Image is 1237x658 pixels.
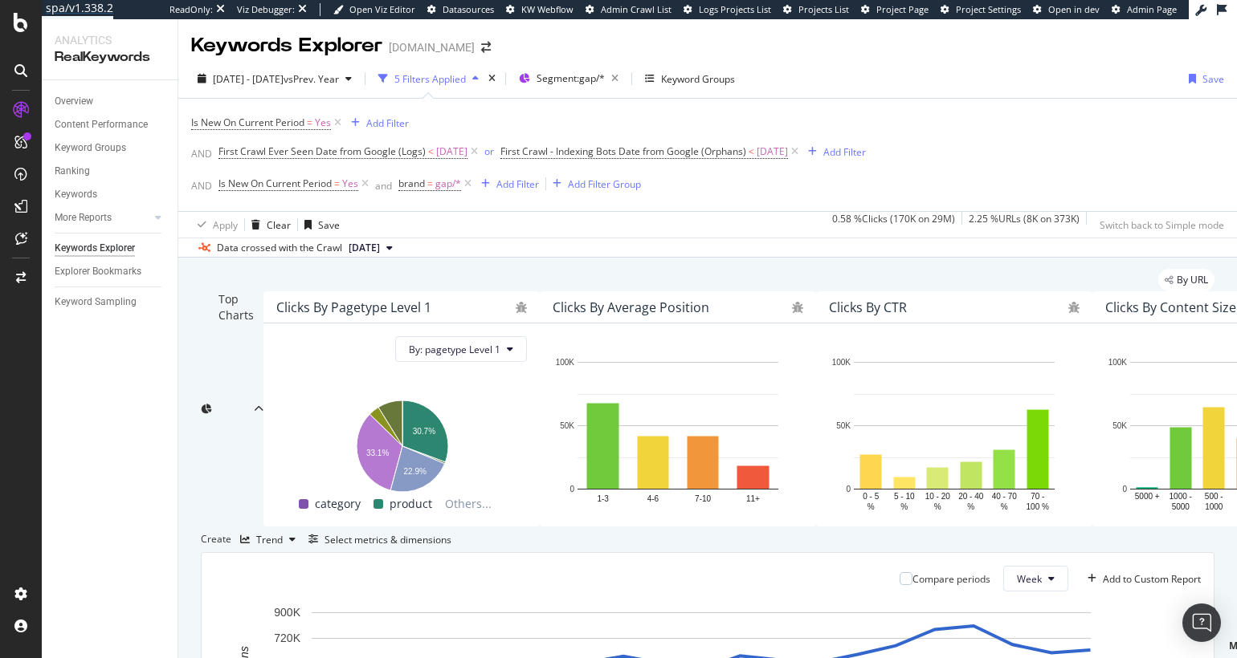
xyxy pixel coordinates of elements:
div: legacy label [1158,269,1215,291]
div: A chart. [553,354,803,514]
a: Keywords [55,186,166,203]
button: Add Filter [802,142,866,161]
div: bug [516,302,527,313]
span: [DATE] [757,140,788,163]
a: Project Page [861,3,929,16]
text: 50K [560,421,574,430]
div: times [485,71,499,87]
span: First Crawl Ever Seen Date from Google (Logs) [218,144,426,158]
text: 100K [1108,358,1128,367]
a: KW Webflow [506,3,574,16]
div: Clicks By Average Position [553,299,709,315]
button: 5 Filters Applied [372,66,485,91]
span: By: pagetype Level 1 [409,343,500,356]
a: Overview [55,93,166,110]
span: Datasources [443,3,494,15]
button: Clear [245,212,291,238]
div: AND [191,147,212,160]
button: Add Filter [345,113,409,132]
span: < [428,144,434,158]
a: Keyword Sampling [55,294,166,311]
span: Others... [439,494,498,514]
div: Clear [267,218,291,232]
span: Open in dev [1048,3,1100,15]
div: Keyword Groups [661,72,735,86]
button: Keyword Groups [639,66,741,91]
text: 30.7% [413,427,435,436]
text: 40 - 70 [992,492,1018,501]
div: A chart. [829,354,1080,514]
span: Logs Projects List [699,3,771,15]
span: brand [398,177,425,190]
span: Project Settings [956,3,1021,15]
text: 0 - 5 [863,492,879,501]
div: arrow-right-arrow-left [481,42,491,53]
div: Apply [213,218,238,232]
div: RealKeywords [55,48,165,67]
div: Select metrics & dimensions [325,533,451,546]
span: Yes [342,173,358,195]
a: Content Performance [55,116,166,133]
div: ReadOnly: [169,3,213,16]
button: or [484,144,494,159]
div: Content Performance [55,116,148,133]
div: bug [1068,302,1080,313]
text: 10 - 20 [925,492,951,501]
text: 5000 [1172,502,1190,511]
text: 1-3 [597,494,609,503]
div: 5 Filters Applied [394,72,466,86]
div: Add Filter [823,145,866,159]
div: Save [318,218,340,232]
svg: A chart. [276,392,527,494]
div: Create [201,526,302,552]
text: 720K [274,632,300,645]
span: product [390,494,432,514]
div: Analytics [55,32,165,48]
a: Logs Projects List [684,3,771,16]
button: Switch back to Simple mode [1093,212,1224,238]
span: category [315,494,361,514]
button: Save [298,212,340,238]
text: 20 - 40 [958,492,984,501]
span: Open Viz Editor [349,3,415,15]
text: 0 [1122,485,1127,494]
span: Projects List [798,3,849,15]
span: < [749,144,754,158]
span: Is New On Current Period [191,116,304,129]
button: By: pagetype Level 1 [395,336,527,362]
div: Trend [256,533,283,546]
span: Yes [315,112,331,134]
text: 1000 [1205,502,1223,511]
button: Trend [234,526,302,552]
div: 2.25 % URLs ( 8K on 373K ) [969,212,1080,238]
div: Keywords [55,186,97,203]
text: 1000 - [1170,492,1192,501]
div: Viz Debugger: [237,3,295,16]
span: Week [1017,572,1042,586]
div: Data crossed with the Crawl [217,241,342,255]
button: Week [1003,566,1068,591]
button: Save [1182,66,1224,91]
text: % [934,502,941,511]
div: Open Intercom Messenger [1182,603,1221,642]
div: Add Filter [366,116,409,130]
span: = [427,177,433,190]
div: Clicks By Content Size [1105,299,1236,315]
text: 100K [556,358,575,367]
div: or [484,144,494,158]
text: 7-10 [695,494,711,503]
span: By URL [1177,275,1208,285]
a: Ranking [55,163,166,180]
button: [DATE] [342,238,399,258]
text: 50K [836,421,851,430]
button: Apply [191,212,238,238]
a: Project Settings [941,3,1021,16]
text: % [1001,502,1008,511]
a: Open Viz Editor [333,3,415,16]
a: Keyword Groups [55,140,166,156]
span: gap/* [435,173,461,195]
span: KW Webflow [521,3,574,15]
div: Clicks By CTR [829,299,907,315]
text: 500 - [1205,492,1223,501]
